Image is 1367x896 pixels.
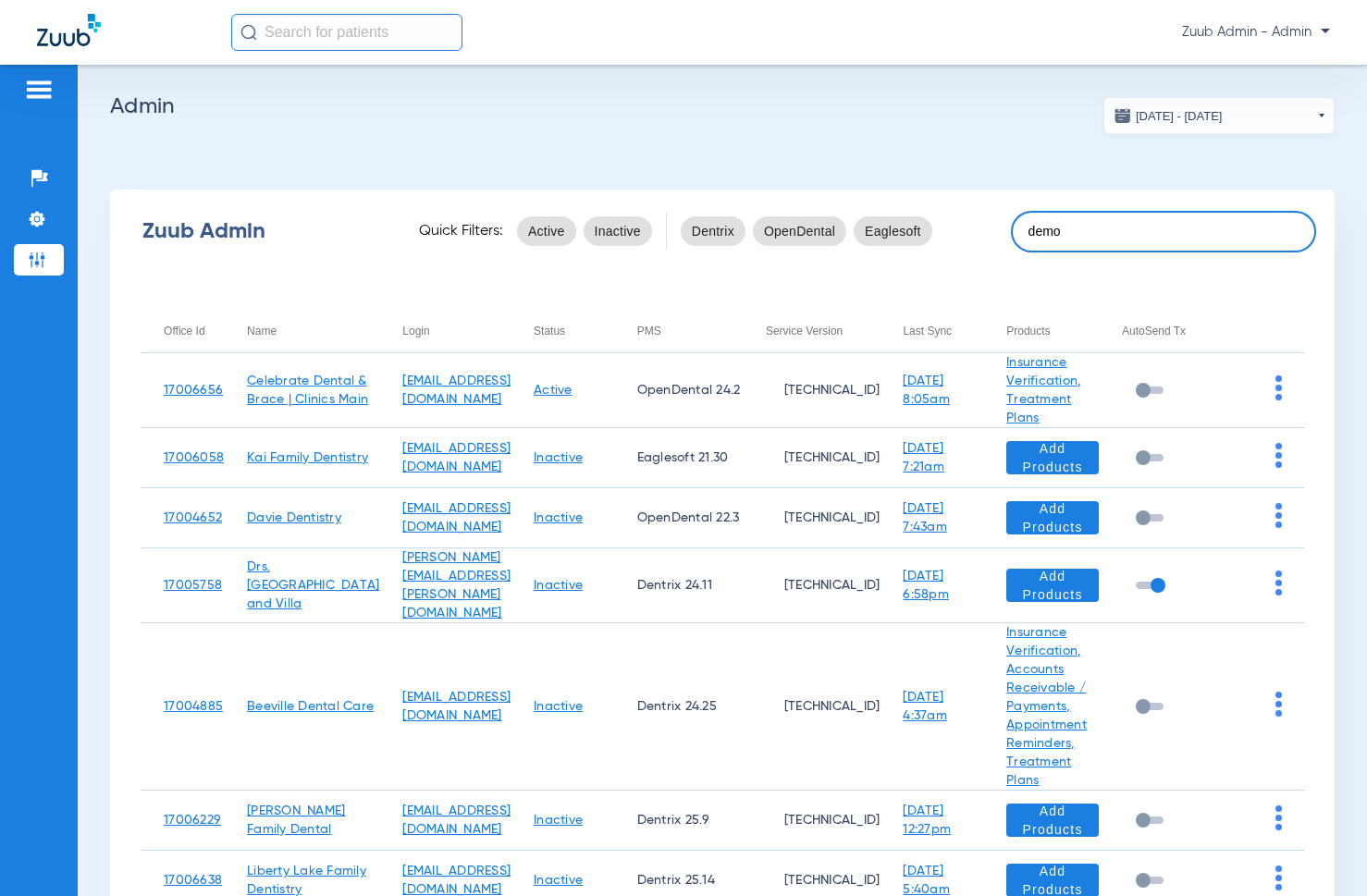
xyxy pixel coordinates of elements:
a: [EMAIL_ADDRESS][DOMAIN_NAME] [402,804,511,836]
span: Add Products [1021,567,1084,604]
td: [TECHNICAL_ID] [743,548,881,623]
a: [DATE] 12:27pm [903,804,951,836]
a: Beeville Dental Care [247,700,374,713]
a: [DATE] 7:21am [903,442,944,473]
a: Drs. [GEOGRAPHIC_DATA] and Villa [247,560,379,610]
a: 17005758 [164,579,222,592]
div: Name [247,321,379,341]
a: 17004885 [164,700,223,713]
td: [TECHNICAL_ID] [743,623,881,791]
img: Search Icon [240,24,257,41]
img: date.svg [1114,106,1132,125]
span: Dentrix [692,222,734,240]
div: Service Version [766,321,881,341]
div: Status [534,321,565,341]
div: Last Sync [903,321,983,341]
a: [DATE] 5:40am [903,865,950,896]
a: Insurance Verification, Treatment Plans [1006,356,1081,424]
span: Add Products [1021,802,1084,839]
a: [EMAIL_ADDRESS][DOMAIN_NAME] [402,691,511,722]
a: [PERSON_NAME][EMAIL_ADDRESS][PERSON_NAME][DOMAIN_NAME] [402,551,511,620]
td: [TECHNICAL_ID] [743,428,881,488]
a: Inactive [534,451,583,464]
a: [PERSON_NAME] Family Dental [247,804,345,836]
img: group-dot-blue.svg [1275,375,1282,400]
input: Search for patients [231,14,462,51]
button: Add Products [1006,501,1099,534]
a: Kai Family Dentistry [247,451,368,464]
td: Dentrix 24.25 [614,623,743,791]
img: hamburger-icon [24,79,54,101]
a: Inactive [534,700,583,713]
a: Inactive [534,814,583,827]
div: Zuub Admin [142,222,387,240]
div: PMS [637,321,743,341]
span: Eaglesoft [865,222,921,240]
input: SEARCH office ID, email, name [1011,211,1316,252]
mat-chip-listbox: status-filters [517,213,652,250]
div: Service Version [766,321,843,341]
a: Celebrate Dental & Brace | Clinics Main [247,374,368,406]
img: group-dot-blue.svg [1275,805,1282,830]
a: Inactive [534,511,583,524]
a: 17004652 [164,511,222,524]
div: AutoSend Tx [1122,321,1207,341]
div: Office Id [164,321,204,341]
a: [DATE] 6:58pm [903,570,949,601]
a: 17006638 [164,874,222,887]
a: Active [534,384,573,397]
td: Eaglesoft 21.30 [614,428,743,488]
img: group-dot-blue.svg [1275,571,1282,595]
a: [DATE] 4:37am [903,691,947,722]
a: Inactive [534,874,583,887]
td: Dentrix 24.11 [614,548,743,623]
td: [TECHNICAL_ID] [743,488,881,548]
img: group-dot-blue.svg [1275,443,1282,468]
span: Add Products [1021,499,1084,536]
a: Davie Dentistry [247,511,341,524]
img: group-dot-blue.svg [1275,503,1282,528]
td: Dentrix 25.9 [614,791,743,851]
img: Zuub Logo [37,14,101,46]
div: Products [1006,321,1099,341]
button: Add Products [1006,441,1099,474]
div: Login [402,321,511,341]
td: [TECHNICAL_ID] [743,791,881,851]
a: [EMAIL_ADDRESS][DOMAIN_NAME] [402,502,511,534]
td: OpenDental 24.2 [614,353,743,428]
a: [DATE] 7:43am [903,502,947,534]
div: Last Sync [903,321,952,341]
a: 17006656 [164,384,223,397]
span: Add Products [1021,439,1084,476]
span: Zuub Admin - Admin [1182,23,1330,42]
button: Add Products [1006,569,1099,602]
a: Liberty Lake Family Dentistry [247,865,366,896]
img: group-dot-blue.svg [1275,692,1282,717]
a: 17006229 [164,814,221,827]
div: Login [402,321,429,341]
mat-chip-listbox: pms-filters [681,213,932,250]
span: Active [528,222,565,240]
a: 17006058 [164,451,224,464]
div: AutoSend Tx [1122,321,1186,341]
div: Products [1006,321,1050,341]
a: Inactive [534,579,583,592]
button: Add Products [1006,804,1099,837]
a: [EMAIL_ADDRESS][DOMAIN_NAME] [402,442,511,473]
div: Office Id [164,321,224,341]
a: [EMAIL_ADDRESS][DOMAIN_NAME] [402,865,511,896]
a: [DATE] 8:05am [903,374,950,406]
span: Inactive [595,222,641,240]
button: [DATE] - [DATE] [1103,97,1335,134]
a: Insurance Verification, Accounts Receivable / Payments, Appointment Reminders, Treatment Plans [1006,626,1087,787]
span: OpenDental [764,222,835,240]
div: Status [534,321,614,341]
div: Name [247,321,277,341]
img: group-dot-blue.svg [1275,865,1282,890]
span: Quick Filters: [419,222,503,240]
div: PMS [637,321,661,341]
td: OpenDental 22.3 [614,488,743,548]
h2: Admin [110,97,1335,116]
td: [TECHNICAL_ID] [743,353,881,428]
a: [EMAIL_ADDRESS][DOMAIN_NAME] [402,374,511,406]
